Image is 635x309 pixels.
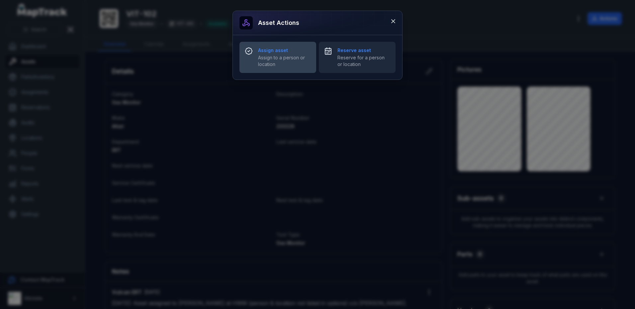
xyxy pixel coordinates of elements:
[258,54,311,68] span: Assign to a person or location
[239,42,316,73] button: Assign assetAssign to a person or location
[337,47,390,54] strong: Reserve asset
[258,47,311,54] strong: Assign asset
[258,18,299,28] h3: Asset actions
[337,54,390,68] span: Reserve for a person or location
[319,42,396,73] button: Reserve assetReserve for a person or location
